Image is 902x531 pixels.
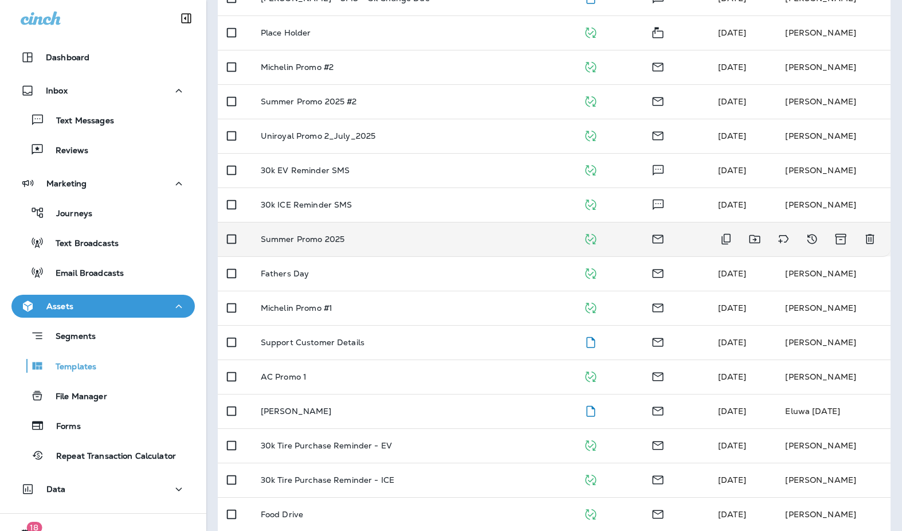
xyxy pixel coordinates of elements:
[718,165,746,175] span: J-P Scoville
[11,231,195,255] button: Text Broadcasts
[583,439,598,450] span: Published
[776,428,891,463] td: [PERSON_NAME]
[45,421,81,432] p: Forms
[11,138,195,162] button: Reviews
[45,451,176,462] p: Repeat Transaction Calculator
[261,407,332,416] p: [PERSON_NAME]
[651,439,665,450] span: Email
[261,97,357,106] p: Summer Promo 2025 #2
[718,200,746,210] span: J-P Scoville
[261,372,307,381] p: AC Promo 1
[46,302,73,311] p: Assets
[718,440,746,451] span: Erin Vernon
[715,228,738,251] button: Duplicate
[261,303,332,313] p: Michelin Promo #1
[11,413,195,438] button: Forms
[11,295,195,318] button: Assets
[44,392,107,403] p: File Manager
[829,228,853,251] button: Archive
[651,130,665,140] span: Email
[261,131,376,140] p: Uniroyal Promo 2_July_2025
[776,463,891,497] td: [PERSON_NAME]
[651,267,665,278] span: Email
[776,291,891,325] td: [PERSON_NAME]
[11,323,195,348] button: Segments
[776,188,891,222] td: [PERSON_NAME]
[743,228,766,251] button: Move to folder
[776,153,891,188] td: [PERSON_NAME]
[651,302,665,312] span: Email
[11,172,195,195] button: Marketing
[583,95,598,106] span: Published
[718,337,746,348] span: J-P Scoville
[46,53,89,62] p: Dashboard
[651,405,665,415] span: Email
[776,256,891,291] td: [PERSON_NAME]
[718,62,746,72] span: Erin Vernon
[261,63,334,72] p: Michelin Promo #2
[583,336,598,346] span: Draft
[261,338,364,347] p: Support Customer Details
[651,233,665,243] span: Email
[11,384,195,408] button: File Manager
[261,510,303,519] p: Food Drive
[583,164,598,174] span: Published
[772,228,795,251] button: Add tags
[44,146,88,157] p: Reviews
[44,331,96,343] p: Segments
[718,475,746,485] span: Erin Vernon
[718,303,746,313] span: Erin Vernon
[651,95,665,106] span: Email
[651,370,665,381] span: Email
[801,228,823,251] button: View Changelog
[651,198,665,209] span: Text
[718,406,746,416] span: Eluwa Monday
[718,131,746,141] span: Erin Vernon
[11,354,195,378] button: Templates
[170,7,202,30] button: Collapse Sidebar
[583,267,598,278] span: Published
[261,166,350,175] p: 30k EV Reminder SMS
[583,130,598,140] span: Published
[261,200,352,209] p: 30k ICE Reminder SMS
[583,302,598,312] span: Published
[261,235,344,244] p: Summer Promo 2025
[718,268,746,279] span: Erin Vernon
[718,28,746,38] span: Zachary Nottke
[718,96,746,107] span: Erin Vernon
[45,116,114,127] p: Text Messages
[11,46,195,69] button: Dashboard
[261,475,394,485] p: 30k Tire Purchase Reminder - ICE
[583,61,598,71] span: Published
[651,474,665,484] span: Email
[776,325,891,360] td: [PERSON_NAME]
[651,164,665,174] span: Text
[776,15,891,50] td: [PERSON_NAME]
[651,26,665,37] span: Mailer
[776,360,891,394] td: [PERSON_NAME]
[11,79,195,102] button: Inbox
[261,28,311,37] p: Place Holder
[261,269,309,278] p: Fathers Day
[44,239,119,249] p: Text Broadcasts
[11,201,195,225] button: Journeys
[583,508,598,518] span: Published
[651,336,665,346] span: Email
[11,108,195,132] button: Text Messages
[583,233,598,243] span: Published
[583,405,598,415] span: Draft
[858,228,881,251] button: Delete
[45,209,92,220] p: Journeys
[583,370,598,381] span: Published
[718,372,746,382] span: Erin Vernon
[776,394,891,428] td: Eluwa [DATE]
[44,362,96,373] p: Templates
[46,485,66,494] p: Data
[776,50,891,84] td: [PERSON_NAME]
[583,26,598,37] span: Published
[718,509,746,520] span: Kim Florek
[11,260,195,284] button: Email Broadcasts
[11,478,195,501] button: Data
[46,86,68,95] p: Inbox
[776,119,891,153] td: [PERSON_NAME]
